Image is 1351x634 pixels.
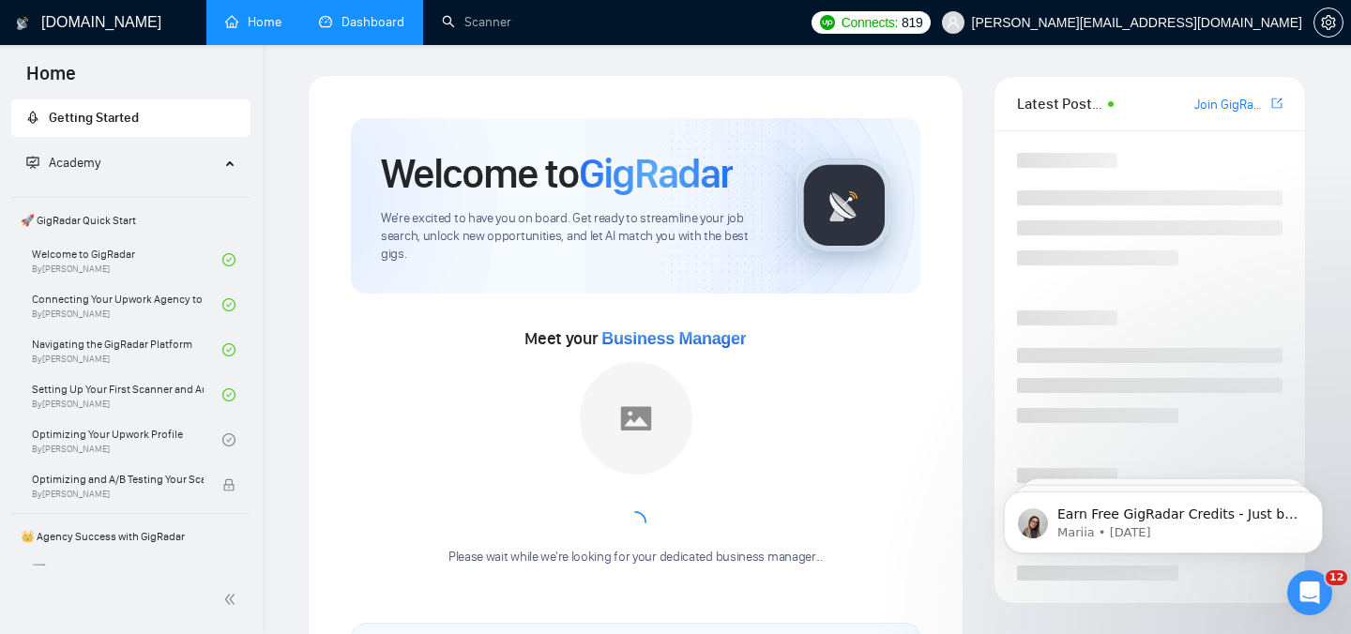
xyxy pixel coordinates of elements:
[223,590,242,609] span: double-left
[1313,8,1343,38] button: setting
[13,202,249,239] span: 🚀 GigRadar Quick Start
[442,14,511,30] a: searchScanner
[1271,95,1283,113] a: export
[11,99,250,137] li: Getting Started
[1313,15,1343,30] a: setting
[1271,96,1283,111] span: export
[222,343,235,356] span: check-circle
[32,239,222,280] a: Welcome to GigRadarBy[PERSON_NAME]
[26,156,39,169] span: fund-projection-screen
[26,111,39,124] span: rocket
[222,253,235,266] span: check-circle
[381,210,767,264] span: We're excited to have you on board. Get ready to streamline your job search, unlock new opportuni...
[947,16,960,29] span: user
[902,12,922,33] span: 819
[32,470,204,489] span: Optimizing and A/B Testing Your Scanner for Better Results
[381,148,733,199] h1: Welcome to
[225,14,281,30] a: homeHome
[1326,570,1347,585] span: 12
[524,328,746,349] span: Meet your
[32,329,222,370] a: Navigating the GigRadar PlatformBy[PERSON_NAME]
[842,12,898,33] span: Connects:
[32,374,222,415] a: Setting Up Your First Scanner and Auto-BidderBy[PERSON_NAME]
[26,155,100,171] span: Academy
[49,110,139,126] span: Getting Started
[820,15,835,30] img: upwork-logo.png
[1287,570,1332,615] iframe: Intercom live chat
[319,14,404,30] a: dashboardDashboard
[222,388,235,401] span: check-circle
[49,155,100,171] span: Academy
[16,8,29,38] img: logo
[580,362,692,475] img: placeholder.png
[32,555,222,596] a: 1️⃣ Start Here
[11,60,91,99] span: Home
[1194,95,1268,115] a: Join GigRadar Slack Community
[624,511,646,534] span: loading
[1017,92,1102,115] span: Latest Posts from the GigRadar Community
[32,489,204,500] span: By [PERSON_NAME]
[13,518,249,555] span: 👑 Agency Success with GigRadar
[1314,15,1343,30] span: setting
[222,298,235,311] span: check-circle
[579,148,733,199] span: GigRadar
[437,549,834,566] div: Please wait while we're looking for your dedicated business manager...
[976,452,1351,583] iframe: Intercom notifications message
[222,433,235,446] span: check-circle
[222,478,235,491] span: lock
[601,329,746,348] span: Business Manager
[32,419,222,460] a: Optimizing Your Upwork ProfileBy[PERSON_NAME]
[32,284,222,325] a: Connecting Your Upwork Agency to GigRadarBy[PERSON_NAME]
[797,158,891,252] img: gigradar-logo.png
